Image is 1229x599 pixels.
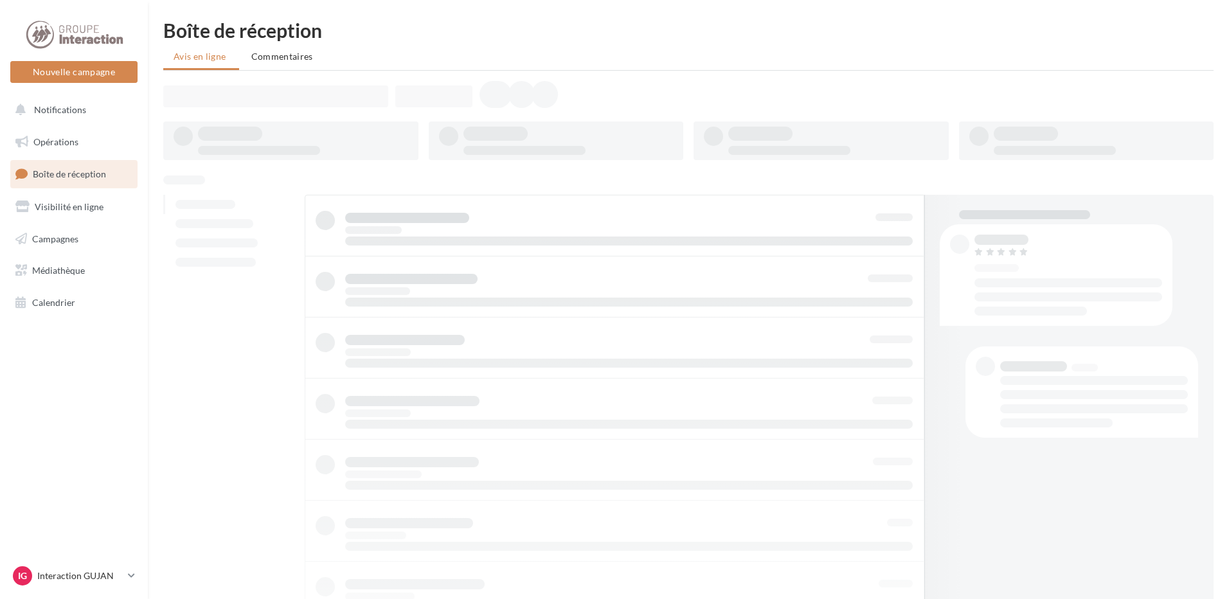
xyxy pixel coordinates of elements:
a: Opérations [8,129,140,156]
span: Opérations [33,136,78,147]
span: Médiathèque [32,265,85,276]
span: Campagnes [32,233,78,244]
span: Boîte de réception [33,168,106,179]
span: Calendrier [32,297,75,308]
span: Notifications [34,104,86,115]
a: Campagnes [8,226,140,253]
span: Commentaires [251,51,313,62]
button: Nouvelle campagne [10,61,138,83]
button: Notifications [8,96,135,123]
a: Boîte de réception [8,160,140,188]
a: Médiathèque [8,257,140,284]
a: IG Interaction GUJAN [10,564,138,588]
span: Visibilité en ligne [35,201,103,212]
div: Boîte de réception [163,21,1214,40]
span: IG [18,569,27,582]
a: Calendrier [8,289,140,316]
a: Visibilité en ligne [8,193,140,220]
p: Interaction GUJAN [37,569,123,582]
